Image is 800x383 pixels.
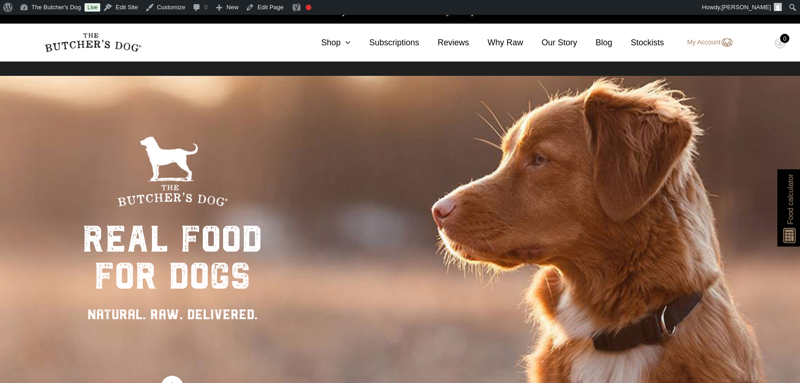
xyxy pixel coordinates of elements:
[351,37,419,49] a: Subscriptions
[775,37,786,49] img: TBD_Cart-Empty.png
[784,6,791,17] a: close
[306,5,311,10] div: Focus keyphrase not set
[577,37,612,49] a: Blog
[523,37,577,49] a: Our Story
[785,174,796,224] span: Food calculator
[721,4,771,11] span: [PERSON_NAME]
[780,34,789,43] div: 0
[612,37,664,49] a: Stockists
[82,304,262,325] div: NATURAL. RAW. DELIVERED.
[678,37,733,48] a: My Account
[303,37,351,49] a: Shop
[82,221,262,295] div: real food for dogs
[85,3,100,12] a: Live
[469,37,523,49] a: Why Raw
[419,37,469,49] a: Reviews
